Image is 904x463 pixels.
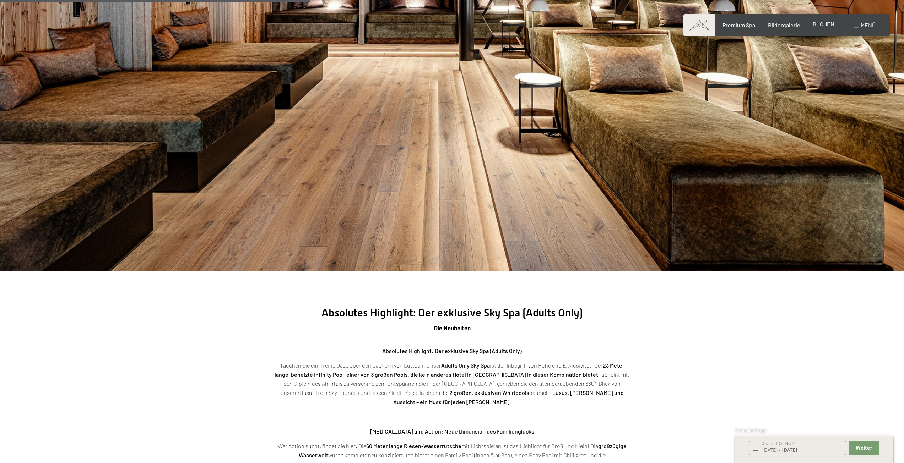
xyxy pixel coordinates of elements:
strong: [MEDICAL_DATA] und Action: Neue Dimension des Familienglücks [370,428,534,435]
a: Bildergalerie [768,22,800,28]
strong: Absolutes Highlight: Der exklusive Sky Spa (Adults Only) [382,347,522,354]
strong: 60 Meter lange Riesen-Wasserrutsche [366,442,461,449]
strong: 23 Meter lange, beheizte Infinity Pool [275,362,624,378]
p: Tauchen Sie ein in eine Oase über den Dächern von Luttach! Unser ist der Inbegriff von Ruhe und E... [275,361,630,406]
strong: großzügige Wasserwelt [299,442,627,458]
span: Die Neuheiten [434,325,471,332]
span: Menü [861,22,876,28]
span: Absolutes Highlight: Der exklusive Sky Spa (Adults Only) [321,307,583,319]
strong: 2 großen, exklusiven Whirlpools [449,389,529,396]
strong: Luxus, [PERSON_NAME] und Aussicht – ein Muss für jeden [PERSON_NAME]. [393,389,624,405]
strong: einer von 3 großen Pools, die kein anderes Hotel in [GEOGRAPHIC_DATA] in dieser Kombination bietet [346,371,598,378]
span: Schnellanfrage [735,428,766,433]
a: Premium Spa [722,22,755,28]
strong: Adults Only Sky Spa [441,362,490,369]
span: Weiter [856,445,872,451]
a: BUCHEN [813,21,834,27]
button: Weiter [849,441,879,456]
